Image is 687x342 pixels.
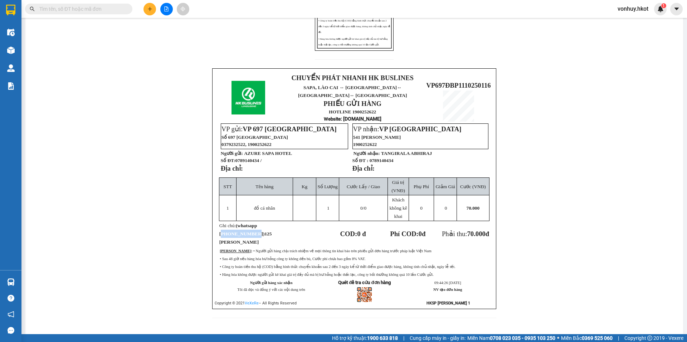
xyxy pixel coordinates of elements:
img: warehouse-icon [7,29,15,36]
span: Khách không kê khai [389,197,407,219]
strong: 1900 633 818 [367,335,398,341]
span: VP [GEOGRAPHIC_DATA] [379,125,462,133]
strong: 0369 525 060 [582,335,613,341]
span: 09:44:26 [DATE] [434,281,461,285]
span: đ [486,230,489,238]
sup: 1 [661,3,666,8]
span: 0 [419,230,422,238]
span: Số 697 [GEOGRAPHIC_DATA] [221,135,288,140]
strong: PHIẾU GỬI HÀNG [323,100,381,107]
span: Tôi đã đọc và đồng ý với các nội dung trên [237,288,305,292]
span: ↔ [GEOGRAPHIC_DATA] [350,93,407,98]
img: icon-new-feature [657,6,664,12]
button: aim [177,3,189,15]
strong: COD: [340,230,366,238]
span: Ghi chú: [219,223,272,245]
a: VeXeRe [245,301,259,306]
strong: Số ĐT: [221,158,262,163]
img: logo [232,81,265,114]
span: 1 [226,205,229,211]
span: ⚪️ [557,337,559,339]
span: aim [180,6,185,11]
span: notification [8,311,14,318]
span: Giảm Giá [435,184,455,189]
strong: Địa chỉ: [221,165,243,172]
span: Kg [302,184,307,189]
span: SAPA, LÀO CAI ↔ [GEOGRAPHIC_DATA] [298,85,407,98]
span: 70.000 [467,205,480,211]
span: • Công ty hoàn tiền thu hộ (COD) bằng hình thức chuyển khoản sau 2 đến 3 ngày kể từ thời điểm gia... [220,265,455,269]
strong: Địa chỉ: [352,165,375,172]
strong: NV tạo đơn hàng [433,288,462,292]
span: Cước Lấy / Giao [347,184,380,189]
span: copyright [647,336,652,341]
span: 0789140434 / [235,158,262,163]
span: AZURE SAPA HOTEL [244,151,292,156]
button: caret-down [670,3,683,15]
span: file-add [164,6,169,11]
span: Cung cấp máy in - giấy in: [410,334,466,342]
span: TANGIRALA ABHIRAJ [381,151,432,156]
strong: HOTLINE 1900252622 [329,109,376,114]
span: 0 [420,205,423,211]
span: 0 [360,205,363,211]
span: 70.000 [467,230,485,238]
span: Số Lượng [318,184,338,189]
span: VP gửi: [221,125,337,133]
span: • Công ty hoàn tiền thu hộ (COD) bằng hình thức chuyển khoản sau 2 đến 3 ngày kể từ thời điểm gia... [318,19,390,33]
button: file-add [160,3,173,15]
span: 1 [662,3,665,8]
span: VP 697 [GEOGRAPHIC_DATA] [243,125,337,133]
span: 0 đ [357,230,366,238]
img: logo-vxr [6,5,15,15]
strong: Quét để tra cứu đơn hàng [338,280,391,285]
img: warehouse-icon [7,278,15,286]
span: (whatsapp [PHONE_NUMBER])125 [PERSON_NAME] [219,223,272,245]
span: caret-down [673,6,680,12]
span: 0 [445,205,447,211]
strong: : [DOMAIN_NAME] [324,116,381,122]
span: 1900252622 [353,142,377,147]
input: Tìm tên, số ĐT hoặc mã đơn [39,5,124,13]
strong: 0708 023 035 - 0935 103 250 [490,335,555,341]
button: plus [143,3,156,15]
span: STT [224,184,232,189]
span: plus [147,6,152,11]
span: 0379232522, 1900252622 [221,142,272,147]
strong: [PERSON_NAME] [220,249,251,253]
span: question-circle [8,295,14,302]
strong: Số ĐT : [352,158,369,163]
span: message [8,327,14,334]
span: Hỗ trợ kỹ thuật: [332,334,398,342]
span: Phụ Phí [414,184,429,189]
span: • Sau 48 giờ nếu hàng hóa hư hỏng công ty không đền bù, Cước phí chưa bao gồm 8% VAT. [220,257,365,261]
span: đồ cá nhân [254,205,275,211]
span: • Hàng hóa không được người gửi kê khai giá trị đầy đủ mà bị hư hỏng hoặc thất lạc, công ty bồi t... [318,38,388,46]
span: Miền Nam [467,334,555,342]
span: VP697ĐBP1110250116 [426,82,491,89]
span: : • Người gửi hàng chịu trách nhiệm về mọi thông tin khai báo trên phiếu gửi đơn hàng trước pháp ... [220,249,431,253]
img: warehouse-icon [7,64,15,72]
span: 541 [PERSON_NAME] [353,135,401,140]
span: Phải thu: [442,230,489,238]
span: ↔ [GEOGRAPHIC_DATA] [298,85,407,98]
span: search [30,6,35,11]
img: warehouse-icon [7,47,15,54]
span: /0 [360,205,366,211]
span: Cước (VNĐ) [460,184,486,189]
span: • Hàng hóa không được người gửi kê khai giá trị đầy đủ mà bị hư hỏng hoặc thất lạc, công ty bồi t... [220,273,434,277]
span: 0789140434 [370,158,394,163]
span: 1 [327,205,330,211]
span: Tên hàng [255,184,273,189]
span: | [403,334,404,342]
strong: HKSP [PERSON_NAME] 1 [427,301,470,306]
span: Miền Bắc [561,334,613,342]
span: VP nhận: [353,125,462,133]
span: Giá trị (VNĐ) [391,180,405,193]
span: Copyright © 2021 – All Rights Reserved [215,301,297,306]
strong: Phí COD: đ [390,230,425,238]
strong: Người gửi: [221,151,243,156]
strong: Người nhận: [354,151,380,156]
strong: CHUYỂN PHÁT NHANH HK BUSLINES [292,74,414,82]
span: Website [324,116,341,122]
